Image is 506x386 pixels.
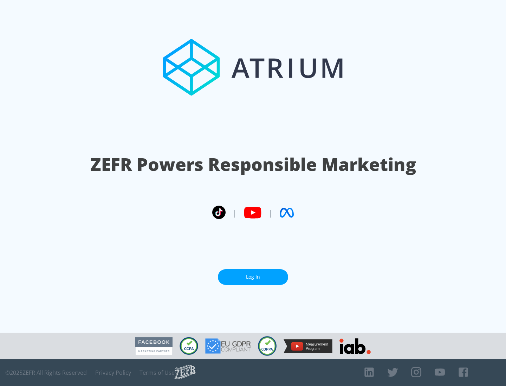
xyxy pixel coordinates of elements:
a: Privacy Policy [95,369,131,376]
img: Facebook Marketing Partner [135,337,173,355]
img: GDPR Compliant [205,338,251,354]
a: Log In [218,269,288,285]
span: | [233,207,237,218]
h1: ZEFR Powers Responsible Marketing [90,152,416,177]
img: IAB [339,338,371,354]
img: CCPA Compliant [180,337,198,355]
a: Terms of Use [140,369,175,376]
span: | [268,207,273,218]
span: © 2025 ZEFR All Rights Reserved [5,369,87,376]
img: COPPA Compliant [258,336,277,356]
img: YouTube Measurement Program [284,339,332,353]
